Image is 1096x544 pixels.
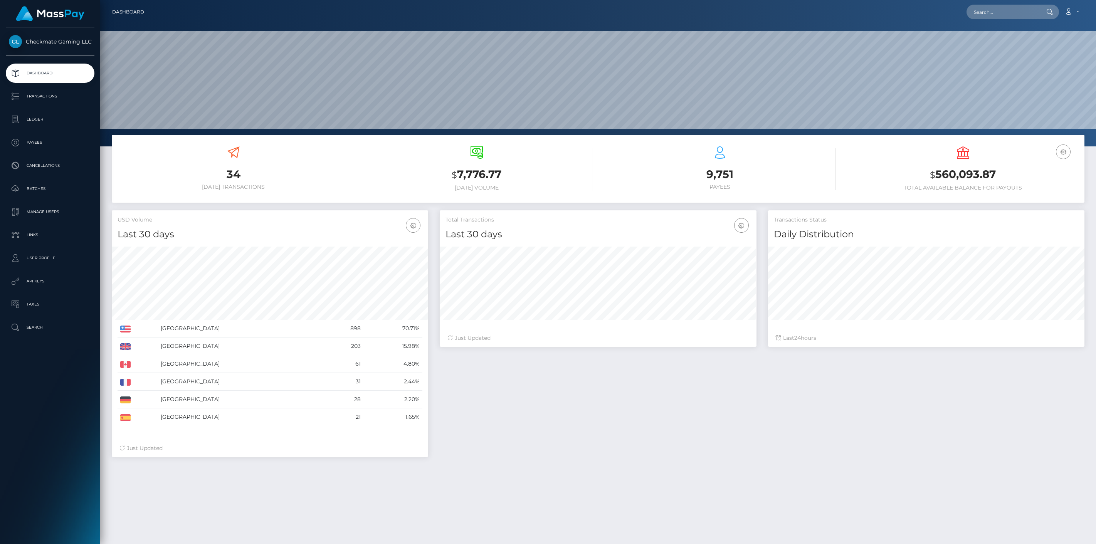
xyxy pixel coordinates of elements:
[604,167,835,182] h3: 9,751
[112,4,144,20] a: Dashboard
[363,373,423,391] td: 2.44%
[158,391,323,408] td: [GEOGRAPHIC_DATA]
[6,38,94,45] span: Checkmate Gaming LLC
[363,355,423,373] td: 4.80%
[776,334,1077,342] div: Last hours
[9,67,91,79] p: Dashboard
[6,295,94,314] a: Taxes
[6,225,94,245] a: Links
[6,318,94,337] a: Search
[6,156,94,175] a: Cancellations
[363,408,423,426] td: 1.65%
[363,391,423,408] td: 2.20%
[118,167,349,182] h3: 34
[847,185,1079,191] h6: Total Available Balance for Payouts
[363,337,423,355] td: 15.98%
[16,6,84,21] img: MassPay Logo
[118,184,349,190] h6: [DATE] Transactions
[9,275,91,287] p: API Keys
[323,320,363,337] td: 898
[9,322,91,333] p: Search
[447,334,748,342] div: Just Updated
[6,272,94,291] a: API Keys
[6,133,94,152] a: Payees
[6,248,94,268] a: User Profile
[120,343,131,350] img: GB.png
[9,35,22,48] img: Checkmate Gaming LLC
[6,110,94,129] a: Ledger
[361,167,592,183] h3: 7,776.77
[120,414,131,421] img: ES.png
[323,355,363,373] td: 61
[363,320,423,337] td: 70.71%
[6,179,94,198] a: Batches
[847,167,1079,183] h3: 560,093.87
[604,184,835,190] h6: Payees
[118,228,422,241] h4: Last 30 days
[774,228,1079,241] h4: Daily Distribution
[9,137,91,148] p: Payees
[930,170,935,180] small: $
[445,228,750,241] h4: Last 30 days
[9,229,91,241] p: Links
[6,202,94,222] a: Manage Users
[967,5,1039,19] input: Search...
[118,216,422,224] h5: USD Volume
[445,216,750,224] h5: Total Transactions
[158,355,323,373] td: [GEOGRAPHIC_DATA]
[323,391,363,408] td: 28
[361,185,592,191] h6: [DATE] Volume
[158,337,323,355] td: [GEOGRAPHIC_DATA]
[120,326,131,332] img: US.png
[452,170,457,180] small: $
[323,408,363,426] td: 21
[774,216,1079,224] h5: Transactions Status
[6,64,94,83] a: Dashboard
[120,361,131,368] img: CA.png
[9,252,91,264] p: User Profile
[6,87,94,106] a: Transactions
[120,379,131,386] img: FR.png
[158,408,323,426] td: [GEOGRAPHIC_DATA]
[158,373,323,391] td: [GEOGRAPHIC_DATA]
[9,183,91,195] p: Batches
[9,91,91,102] p: Transactions
[119,444,420,452] div: Just Updated
[323,373,363,391] td: 31
[9,299,91,310] p: Taxes
[9,114,91,125] p: Ledger
[9,160,91,171] p: Cancellations
[158,320,323,337] td: [GEOGRAPHIC_DATA]
[794,334,801,341] span: 24
[120,396,131,403] img: DE.png
[9,206,91,218] p: Manage Users
[323,337,363,355] td: 203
